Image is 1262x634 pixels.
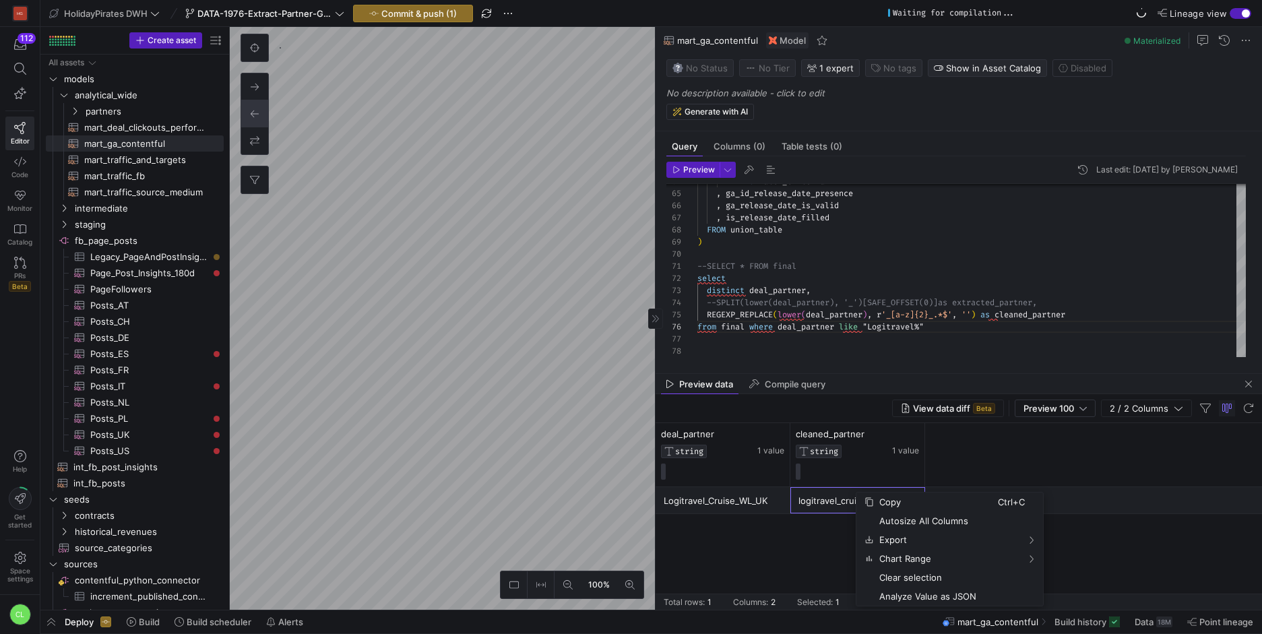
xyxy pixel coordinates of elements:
button: CL [5,600,34,629]
span: where [749,321,773,332]
a: int_fb_post_insights​​​​​​​​​​ [46,459,224,475]
div: Press SPACE to select this row. [46,604,224,621]
div: Press SPACE to select this row. [46,168,224,184]
span: Chart Range [874,549,998,568]
div: 72 [666,272,681,284]
div: 2 [771,598,776,607]
div: Press SPACE to select this row. [46,475,224,491]
span: Preview data [679,380,733,389]
span: Build scheduler [187,616,251,627]
a: Spacesettings [5,546,34,589]
button: No tags [865,59,922,77]
span: , [867,309,872,320]
div: 73 [666,284,681,296]
span: 1 expert [819,63,854,73]
span: FROM [707,224,726,235]
img: No tier [745,63,756,73]
span: --SPLIT(lower(deal_partner), '_')[SAFE_OFFSET(0)] [707,297,938,308]
span: Alerts [278,616,303,627]
span: Posts_NL​​​​​​​​​ [90,395,208,410]
button: Commit & push (1) [353,5,473,22]
span: , [806,285,811,296]
a: Posts_PL​​​​​​​​​ [46,410,224,426]
div: Press SPACE to select this row. [46,152,224,168]
button: Create asset [129,32,202,49]
span: '_[a-z]{2}_.*$' [881,309,952,320]
button: No tierNo Tier [739,59,796,77]
span: mart_ga_contentful [957,616,1038,627]
span: historical_revenues [75,524,222,540]
a: Posts_AT​​​​​​​​​ [46,297,224,313]
span: contentful_python_connector​​​​​​​​ [75,573,222,588]
div: Context Menu [856,492,1044,606]
span: int_fb_posts​​​​​​​​​​ [73,476,208,491]
span: HolidayPirates DWH [64,8,148,19]
button: Build [121,610,166,633]
div: Press SPACE to select this row. [46,329,224,346]
div: 66 [666,199,681,212]
span: is_release_date_filled [726,212,829,223]
button: HolidayPirates DWH [46,5,163,22]
span: ga_release_date_is_valid [726,200,839,211]
div: logitravel_cruise [798,488,917,514]
span: as [980,309,990,320]
span: mart_deal_clickouts_performance​​​​​​​​​​ [84,120,208,135]
span: REGEXP_REPLACE [707,309,773,320]
div: 70 [666,248,681,260]
div: Press SPACE to select this row. [46,71,224,87]
span: Catalog [7,238,32,246]
div: Press SPACE to select this row. [46,362,224,378]
span: union_table [730,224,782,235]
div: Press SPACE to select this row. [46,249,224,265]
img: undefined [769,36,777,44]
span: from [697,321,716,332]
div: Logitravel_Cruise_WL_UK [664,488,782,514]
span: like [839,321,858,332]
button: No statusNo Status [666,59,734,77]
span: Posts_UK​​​​​​​​​ [90,427,208,443]
span: fb_page_posts​​​​​​​​ [75,233,222,249]
span: Beta [973,403,995,414]
div: Waiting for compilation... [893,8,1015,18]
span: mart_traffic_fb​​​​​​​​​​ [84,168,208,184]
a: mart_traffic_source_medium​​​​​​​​​​ [46,184,224,200]
span: DATA-1976-Extract-Partner-GA4-Data [197,8,332,19]
div: Total rows: [664,598,705,607]
div: Press SPACE to select this row. [46,313,224,329]
a: Posts_UK​​​​​​​​​ [46,426,224,443]
div: Last edit: [DATE] by [PERSON_NAME] [1096,165,1238,175]
p: No description available - click to edit [666,88,1257,98]
div: 74 [666,296,681,309]
span: partners [86,104,222,119]
div: Press SPACE to select this row. [46,459,224,475]
span: Posts_CH​​​​​​​​​ [90,314,208,329]
div: Press SPACE to select this row. [46,556,224,572]
span: contracts [75,508,222,524]
span: Beta [9,281,31,292]
div: Columns: [733,598,768,607]
div: Press SPACE to select this row. [46,103,224,119]
div: HG [13,7,27,20]
a: mart_ga_contentful​​​​​​​​​​ [46,135,224,152]
div: 69 [666,236,681,248]
button: Data18M [1129,610,1178,633]
span: PageFollowers​​​​​​​​​ [90,282,208,297]
span: , [716,212,721,223]
span: No tags [883,63,916,73]
span: "Logitravel% [862,321,919,332]
div: Press SPACE to select this row. [46,540,224,556]
div: 78 [666,345,681,357]
div: CL [9,604,31,625]
span: select [697,273,726,284]
a: source_categories​​​​​​ [46,540,224,556]
span: , [716,200,721,211]
div: 68 [666,224,681,236]
span: (0) [753,142,765,151]
a: Editor [5,117,34,150]
div: Press SPACE to select this row. [46,426,224,443]
span: deal_partner [806,309,862,320]
div: Press SPACE to select this row. [46,524,224,540]
div: Press SPACE to select this row. [46,55,224,71]
span: deal_partner [749,285,806,296]
span: mart_ga_contentful​​​​​​​​​​ [84,136,208,152]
